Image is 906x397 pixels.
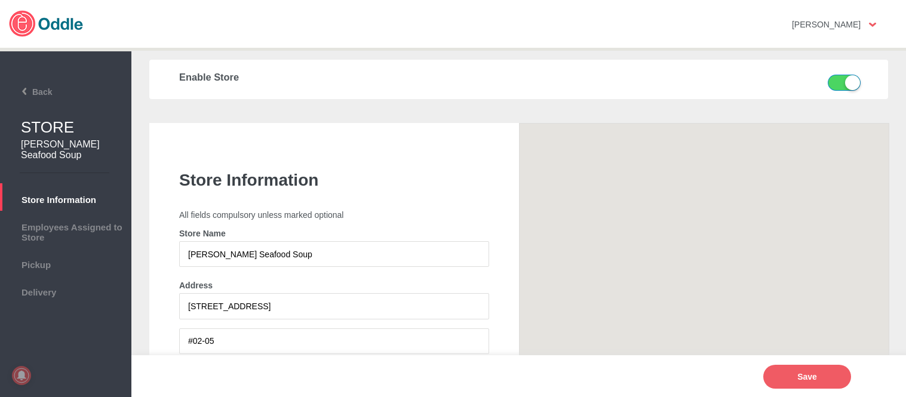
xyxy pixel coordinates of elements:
[179,171,489,190] h1: Store Information
[179,293,489,319] input: 31 Orchard Road
[21,139,113,161] h2: [PERSON_NAME] Seafood Soup
[869,23,876,27] img: user-option-arrow.png
[6,284,125,297] span: Delivery
[21,118,131,137] h1: STORE
[4,87,52,97] span: Back
[179,210,489,220] p: All fields compulsory unless marked optional
[6,257,125,270] span: Pickup
[179,328,489,354] input: #03-51 or B1-14
[792,20,861,29] strong: [PERSON_NAME]
[179,281,489,290] h4: Address
[6,219,125,242] span: Employees Assigned to Store
[179,229,489,238] h4: Store Name
[179,241,489,267] input: Store Name
[6,192,125,205] span: Store Information
[179,72,689,83] h3: Enable Store
[763,365,851,389] button: Save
